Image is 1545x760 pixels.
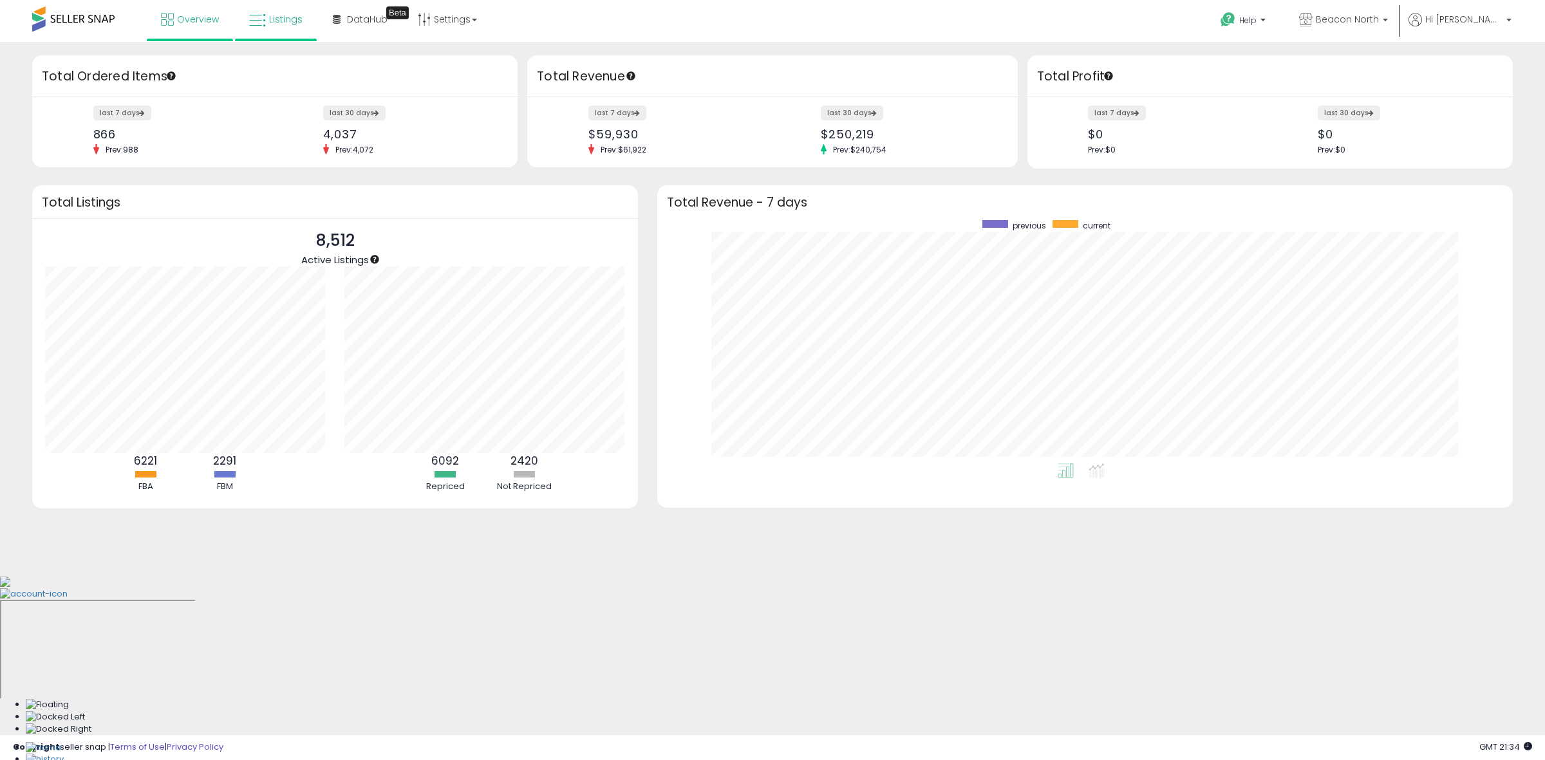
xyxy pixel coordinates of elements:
[26,699,69,711] img: Floating
[1210,2,1278,42] a: Help
[99,144,145,155] span: Prev: 988
[93,127,266,141] div: 866
[165,70,177,82] div: Tooltip anchor
[1409,13,1512,42] a: Hi [PERSON_NAME]
[26,742,61,754] img: Home
[625,70,637,82] div: Tooltip anchor
[594,144,653,155] span: Prev: $61,922
[1318,144,1345,155] span: Prev: $0
[347,13,388,26] span: DataHub
[107,481,184,493] div: FBA
[1220,12,1236,28] i: Get Help
[1083,220,1110,231] span: current
[1316,13,1379,26] span: Beacon North
[1037,68,1503,86] h3: Total Profit
[269,13,303,26] span: Listings
[431,453,459,468] b: 6092
[486,481,563,493] div: Not Repriced
[827,144,893,155] span: Prev: $240,754
[1088,106,1146,120] label: last 7 days
[1318,127,1490,141] div: $0
[1013,220,1046,231] span: previous
[588,106,646,120] label: last 7 days
[177,13,219,26] span: Overview
[1088,127,1260,141] div: $0
[301,253,369,266] span: Active Listings
[537,68,1008,86] h3: Total Revenue
[301,228,369,253] p: 8,512
[42,68,508,86] h3: Total Ordered Items
[323,127,496,141] div: 4,037
[821,127,995,141] div: $250,219
[1088,144,1116,155] span: Prev: $0
[386,6,409,19] div: Tooltip anchor
[1239,15,1257,26] span: Help
[1318,106,1380,120] label: last 30 days
[186,481,263,493] div: FBM
[1425,13,1503,26] span: Hi [PERSON_NAME]
[667,198,1503,207] h3: Total Revenue - 7 days
[510,453,538,468] b: 2420
[42,198,628,207] h3: Total Listings
[821,106,883,120] label: last 30 days
[588,127,763,141] div: $59,930
[93,106,151,120] label: last 7 days
[213,453,236,468] b: 2291
[1103,70,1114,82] div: Tooltip anchor
[134,453,157,468] b: 6221
[26,723,91,736] img: Docked Right
[369,254,380,265] div: Tooltip anchor
[407,481,484,493] div: Repriced
[26,711,85,723] img: Docked Left
[329,144,380,155] span: Prev: 4,072
[323,106,386,120] label: last 30 days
